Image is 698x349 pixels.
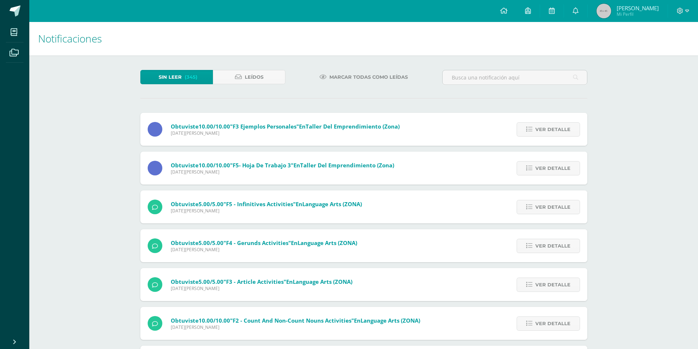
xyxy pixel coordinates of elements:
[199,161,230,169] span: 10.00/10.00
[171,239,357,246] span: Obtuviste en
[597,4,611,18] img: 45x45
[171,324,420,330] span: [DATE][PERSON_NAME]
[199,317,230,324] span: 10.00/10.00
[224,278,286,285] span: "F3 - Article activities"
[535,278,570,292] span: Ver detalle
[245,70,263,84] span: Leídos
[361,317,420,324] span: Language Arts (ZONA)
[617,4,659,12] span: [PERSON_NAME]
[298,239,357,246] span: Language Arts (ZONA)
[199,200,224,208] span: 5.00/5.00
[224,239,291,246] span: "F4 - Gerunds Activities"
[230,123,299,130] span: "F3 Ejemplos personales"
[617,11,659,17] span: Mi Perfil
[171,208,362,214] span: [DATE][PERSON_NAME]
[443,70,587,85] input: Busca una notificación aquí
[310,70,417,84] a: Marcar todas como leídas
[199,239,224,246] span: 5.00/5.00
[171,169,394,175] span: [DATE][PERSON_NAME]
[199,278,224,285] span: 5.00/5.00
[535,200,570,214] span: Ver detalle
[171,278,352,285] span: Obtuviste en
[171,285,352,292] span: [DATE][PERSON_NAME]
[38,31,102,45] span: Notificaciones
[140,70,213,84] a: Sin leer(345)
[230,161,293,169] span: "F5- Hoja de trabajo 3"
[171,123,400,130] span: Obtuviste en
[224,200,296,208] span: "F5 - Infinitives Activities"
[171,246,357,253] span: [DATE][PERSON_NAME]
[230,317,354,324] span: "F2 - Count and non-count nouns activities"
[306,123,400,130] span: Taller del Emprendimiento (Zona)
[535,123,570,136] span: Ver detalle
[535,317,570,330] span: Ver detalle
[329,70,408,84] span: Marcar todas como leídas
[300,161,394,169] span: Taller del Emprendimiento (Zona)
[159,70,182,84] span: Sin leer
[185,70,197,84] span: (345)
[293,278,352,285] span: Language Arts (ZONA)
[171,130,400,136] span: [DATE][PERSON_NAME]
[535,161,570,175] span: Ver detalle
[302,200,362,208] span: Language Arts (ZONA)
[171,161,394,169] span: Obtuviste en
[171,317,420,324] span: Obtuviste en
[171,200,362,208] span: Obtuviste en
[535,239,570,253] span: Ver detalle
[213,70,285,84] a: Leídos
[199,123,230,130] span: 10.00/10.00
